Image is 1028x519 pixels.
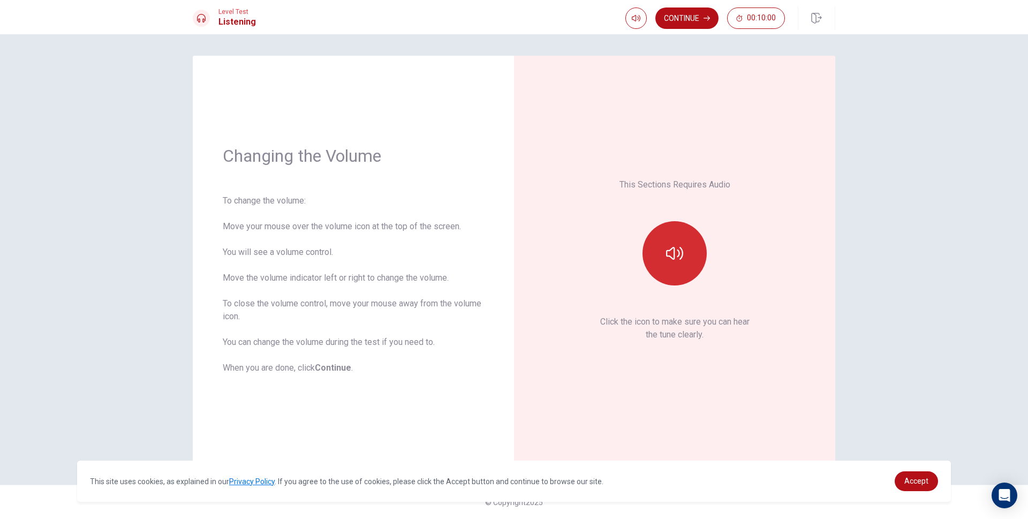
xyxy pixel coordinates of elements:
[90,477,603,486] span: This site uses cookies, as explained in our . If you agree to the use of cookies, please click th...
[229,477,275,486] a: Privacy Policy
[895,471,938,491] a: dismiss cookie message
[600,315,750,341] p: Click the icon to make sure you can hear the tune clearly.
[904,477,928,485] span: Accept
[223,194,484,374] div: To change the volume: Move your mouse over the volume icon at the top of the screen. You will see...
[315,363,351,373] b: Continue
[218,16,256,28] h1: Listening
[619,178,730,191] p: This Sections Requires Audio
[485,498,543,507] span: © Copyright 2025
[655,7,719,29] button: Continue
[727,7,785,29] button: 00:10:00
[747,14,776,22] span: 00:10:00
[223,145,484,167] h1: Changing the Volume
[77,461,951,502] div: cookieconsent
[218,8,256,16] span: Level Test
[992,483,1017,508] div: Open Intercom Messenger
